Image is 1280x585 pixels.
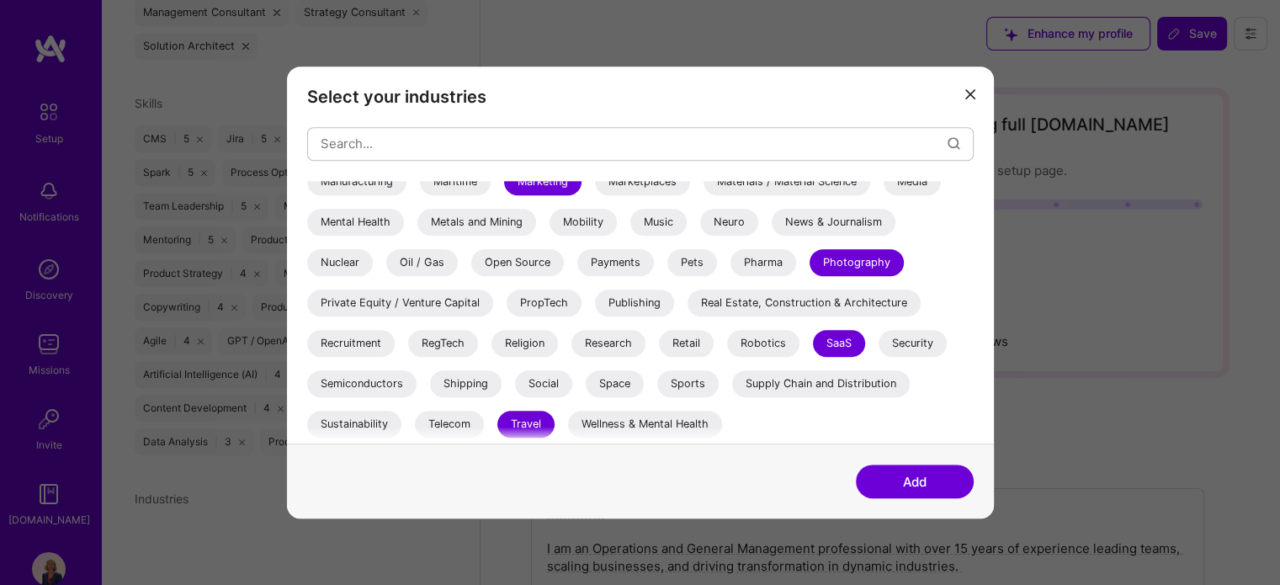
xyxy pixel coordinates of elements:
i: icon Search [948,137,960,150]
div: Materials / Material Science [704,168,870,195]
div: Metals and Mining [417,209,536,236]
div: Wellness & Mental Health [568,411,722,438]
div: Supply Chain and Distribution [732,370,910,397]
div: Social [515,370,572,397]
div: Nuclear [307,249,373,276]
div: Robotics [727,330,799,357]
div: Media [884,168,941,195]
div: Space [586,370,644,397]
div: PropTech [507,290,582,316]
div: Travel [497,411,555,438]
div: Manufacturing [307,168,406,195]
div: RegTech [408,330,478,357]
div: Pets [667,249,717,276]
div: Photography [810,249,904,276]
div: Oil / Gas [386,249,458,276]
div: Mental Health [307,209,404,236]
div: Neuro [700,209,758,236]
button: Add [856,465,974,498]
div: Real Estate, Construction & Architecture [688,290,921,316]
div: Shipping [430,370,502,397]
div: Telecom [415,411,484,438]
div: Payments [577,249,654,276]
div: Publishing [595,290,674,316]
div: Maritime [420,168,491,195]
div: Recruitment [307,330,395,357]
div: Marketing [504,168,582,195]
input: Search... [321,122,948,165]
div: Mobility [550,209,617,236]
div: Semiconductors [307,370,417,397]
div: Sustainability [307,411,401,438]
div: Private Equity / Venture Capital [307,290,493,316]
div: modal [287,66,994,519]
div: Research [571,330,645,357]
h3: Select your industries [307,87,974,107]
div: Music [630,209,687,236]
div: Open Source [471,249,564,276]
div: Sports [657,370,719,397]
div: Security [879,330,947,357]
div: Pharma [730,249,796,276]
div: Religion [491,330,558,357]
i: icon Close [965,89,975,99]
div: Marketplaces [595,168,690,195]
div: News & Journalism [772,209,895,236]
div: SaaS [813,330,865,357]
div: Retail [659,330,714,357]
